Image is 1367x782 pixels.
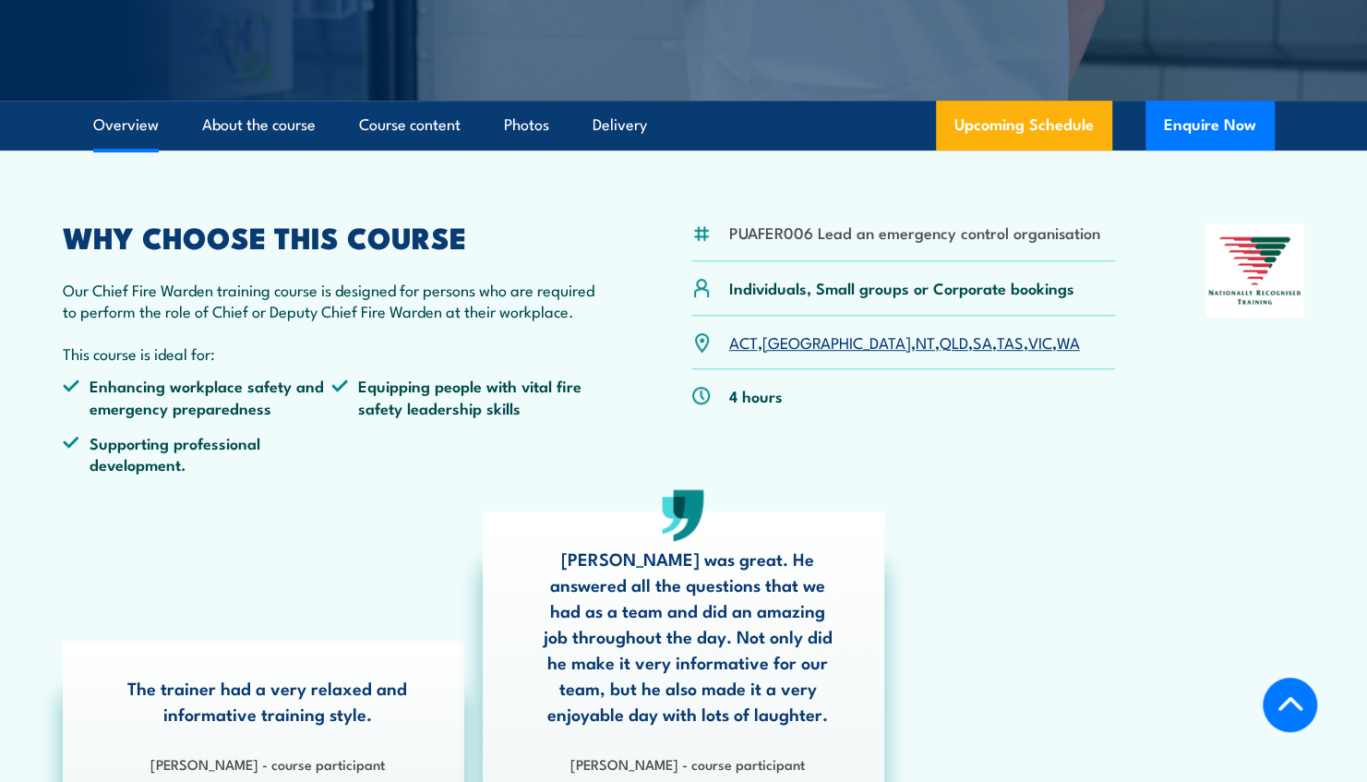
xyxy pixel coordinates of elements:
[973,331,992,353] a: SA
[63,279,602,322] p: Our Chief Fire Warden training course is designed for persons who are required to perform the rol...
[729,277,1074,298] p: Individuals, Small groups or Corporate bookings
[93,101,159,150] a: Overview
[570,753,805,774] strong: [PERSON_NAME] - course participant
[63,375,332,418] li: Enhancing workplace safety and emergency preparedness
[997,331,1024,353] a: TAS
[150,753,385,774] strong: [PERSON_NAME] - course participant
[729,331,1080,353] p: , , , , , , ,
[1028,331,1052,353] a: VIC
[202,101,316,150] a: About the course
[729,331,758,353] a: ACT
[940,331,968,353] a: QLD
[1057,331,1080,353] a: WA
[936,101,1112,150] a: Upcoming Schedule
[1145,101,1275,150] button: Enquire Now
[359,101,461,150] a: Course content
[593,101,647,150] a: Delivery
[504,101,549,150] a: Photos
[117,675,418,727] p: The trainer had a very relaxed and informative training style.
[762,331,911,353] a: [GEOGRAPHIC_DATA]
[63,343,602,364] p: This course is ideal for:
[63,223,602,249] h2: WHY CHOOSE THIS COURSE
[916,331,935,353] a: NT
[729,222,1100,243] li: PUAFER006 Lead an emergency control organisation
[331,375,601,418] li: Equipping people with vital fire safety leadership skills
[63,432,332,475] li: Supporting professional development.
[1205,223,1305,318] img: Nationally Recognised Training logo.
[537,546,838,727] p: [PERSON_NAME] was great. He answered all the questions that we had as a team and did an amazing j...
[729,385,783,406] p: 4 hours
